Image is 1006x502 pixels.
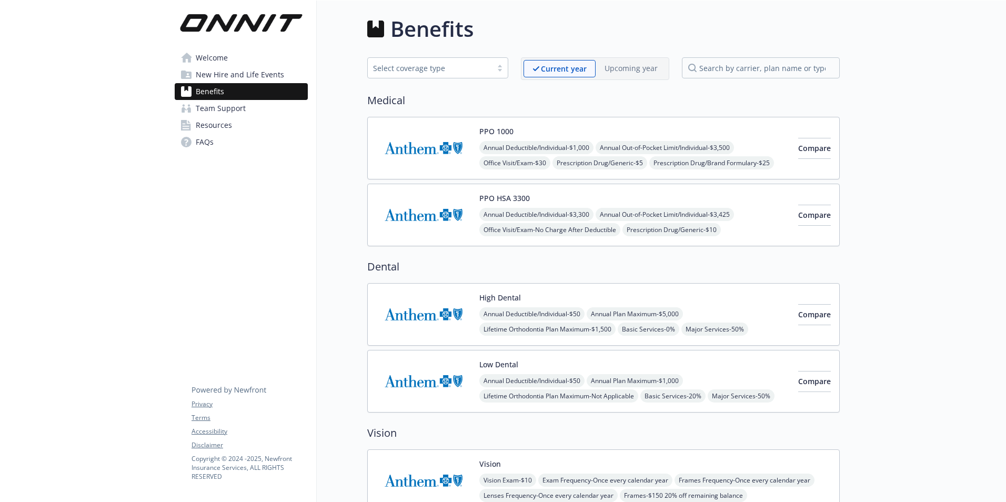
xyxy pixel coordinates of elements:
div: Select coverage type [373,63,487,74]
button: High Dental [479,292,521,303]
span: Annual Deductible/Individual - $3,300 [479,208,593,221]
button: PPO 1000 [479,126,514,137]
button: Compare [798,371,831,392]
span: Resources [196,117,232,134]
a: Welcome [175,49,308,66]
span: Upcoming year [596,60,667,77]
span: Frames - $150 20% off remaining balance [620,489,747,502]
span: Annual Deductible/Individual - $50 [479,374,585,387]
span: Team Support [196,100,246,117]
span: Annual Plan Maximum - $1,000 [587,374,683,387]
p: Current year [541,63,587,74]
span: Office Visit/Exam - $30 [479,156,550,169]
button: Low Dental [479,359,518,370]
p: Copyright © 2024 - 2025 , Newfront Insurance Services, ALL RIGHTS RESERVED [192,454,307,481]
span: Prescription Drug/Generic - $10 [622,223,721,236]
a: New Hire and Life Events [175,66,308,83]
img: Anthem Blue Cross carrier logo [376,126,471,170]
span: Prescription Drug/Brand Formulary - $25 [649,156,774,169]
span: Lifetime Orthodontia Plan Maximum - $1,500 [479,323,616,336]
button: Compare [798,205,831,226]
span: Lifetime Orthodontia Plan Maximum - Not Applicable [479,389,638,403]
button: Compare [798,304,831,325]
button: Compare [798,138,831,159]
input: search by carrier, plan name or type [682,57,840,78]
span: New Hire and Life Events [196,66,284,83]
span: Compare [798,143,831,153]
span: Major Services - 50% [708,389,774,403]
a: Accessibility [192,427,307,436]
a: Terms [192,413,307,423]
span: Basic Services - 20% [640,389,706,403]
span: Vision Exam - $10 [479,474,536,487]
span: Office Visit/Exam - No Charge After Deductible [479,223,620,236]
span: Annual Deductible/Individual - $50 [479,307,585,320]
img: Anthem Blue Cross carrier logo [376,359,471,404]
h2: Vision [367,425,840,441]
span: Exam Frequency - Once every calendar year [538,474,672,487]
span: Benefits [196,83,224,100]
span: Major Services - 50% [681,323,748,336]
span: Welcome [196,49,228,66]
span: Annual Plan Maximum - $5,000 [587,307,683,320]
h1: Benefits [390,13,474,45]
img: Anthem Blue Cross carrier logo [376,292,471,337]
span: Basic Services - 0% [618,323,679,336]
a: Privacy [192,399,307,409]
p: Upcoming year [605,63,658,74]
h2: Medical [367,93,840,108]
span: Compare [798,210,831,220]
button: PPO HSA 3300 [479,193,530,204]
span: Frames Frequency - Once every calendar year [675,474,814,487]
a: Resources [175,117,308,134]
a: FAQs [175,134,308,150]
a: Benefits [175,83,308,100]
button: Vision [479,458,501,469]
a: Team Support [175,100,308,117]
span: Annual Out-of-Pocket Limit/Individual - $3,425 [596,208,734,221]
img: Anthem Blue Cross carrier logo [376,193,471,237]
span: FAQs [196,134,214,150]
span: Lenses Frequency - Once every calendar year [479,489,618,502]
span: Prescription Drug/Generic - $5 [552,156,647,169]
a: Disclaimer [192,440,307,450]
span: Compare [798,376,831,386]
span: Annual Deductible/Individual - $1,000 [479,141,593,154]
span: Annual Out-of-Pocket Limit/Individual - $3,500 [596,141,734,154]
span: Compare [798,309,831,319]
h2: Dental [367,259,840,275]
